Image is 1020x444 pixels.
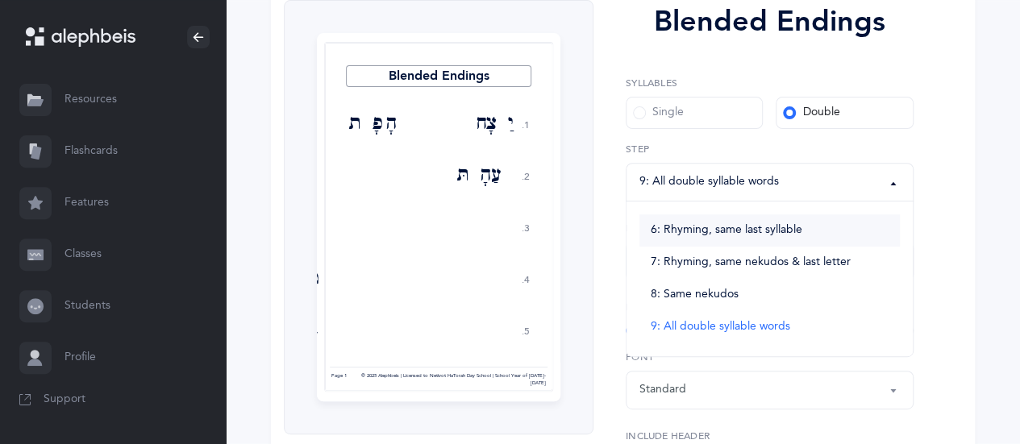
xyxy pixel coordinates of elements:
[651,288,739,302] span: 8: Same nekudos
[626,350,914,364] label: Font
[783,105,839,121] div: Double
[651,223,802,238] span: 6: Rhyming, same last syllable
[651,320,790,334] span: 9: All double syllable words
[639,173,779,190] div: 9: All double syllable words
[651,255,851,270] span: 7: Rhyming, same nekudos & last letter
[626,371,914,409] button: Standard
[633,105,684,121] div: Single
[626,429,914,443] label: Include Header
[626,142,914,156] label: Step
[639,381,686,398] div: Standard
[626,163,914,201] button: 9: All double syllable words
[44,392,85,408] span: Support
[626,76,914,90] label: Syllables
